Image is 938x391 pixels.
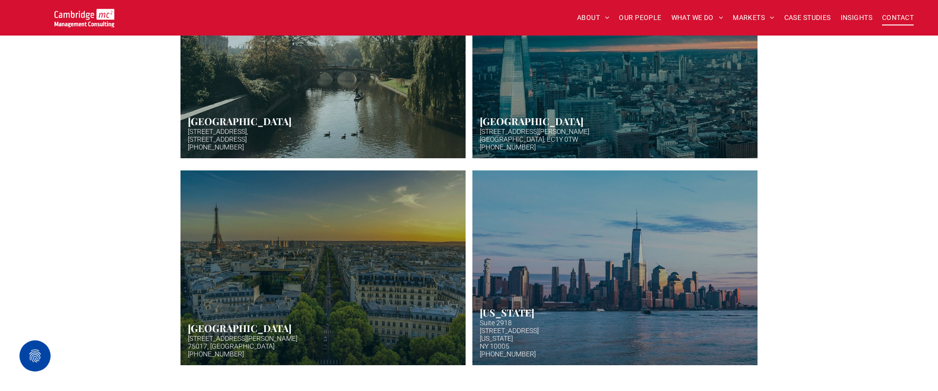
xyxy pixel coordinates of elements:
[779,10,836,25] a: CASE STUDIES
[472,170,758,365] a: Aerial photo of New York
[572,10,614,25] a: ABOUT
[54,10,114,20] a: Your Business Transformed | Cambridge Management Consulting
[180,170,466,365] a: Night image view of base of Eiffel tower
[54,9,114,27] img: Go to Homepage
[667,10,728,25] a: WHAT WE DO
[614,10,666,25] a: OUR PEOPLE
[877,10,919,25] a: CONTACT
[728,10,779,25] a: MARKETS
[836,10,877,25] a: INSIGHTS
